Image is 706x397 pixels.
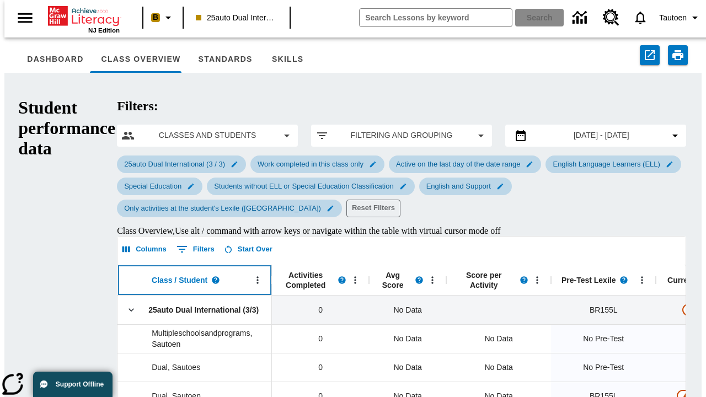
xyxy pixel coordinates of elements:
[9,2,41,34] button: Open side menu
[369,324,446,353] div: No Data, Multipleschoolsandprograms, Sautoen
[148,304,259,315] span: 25auto Dual International (3/3)
[250,155,384,173] div: Edit Work completed in this class only filter selected submenu item
[668,129,682,142] svg: Collapse Date Range Filter
[338,130,466,141] span: Filtering and Grouping
[48,4,120,34] div: Home
[120,241,169,258] button: Select columns
[249,272,266,288] button: Class / Student, pinned, Open Menu,
[272,324,369,353] div: 0, Multipleschoolsandprograms, Sautoen
[123,302,140,318] button: Click here to collapse the class row
[147,8,179,28] button: Boost Class color is peach. Change class color
[424,272,441,288] button: Open Menu
[261,46,314,73] button: Skills
[626,3,655,32] a: Notifications
[596,3,626,33] a: Resource Center, Will open in new tab
[452,270,516,290] span: Score per Activity
[347,272,363,288] button: Open Menu
[479,328,518,350] div: No Data, Multipleschoolsandprograms, Sautoen
[117,265,272,296] div: Class / Student, pinned
[369,353,446,382] div: No Data, Dual, Sautoes
[479,356,518,378] div: No Data, Dual, Sautoes
[318,362,323,373] span: 0
[56,380,104,388] span: Support Offline
[389,155,541,173] div: Edit Active on the last day of the date range filter selected submenu item
[153,10,158,24] span: B
[88,27,120,34] span: NJ Edition
[117,226,686,236] div: Class Overview , Use alt / command with arrow keys or navigate within the table with virtual curs...
[389,160,527,168] span: Active on the last day of the date range
[516,272,532,288] button: Read more about Score per Activity
[152,275,207,285] span: Class / Student
[640,45,660,65] button: Export to CSV
[388,299,427,321] span: No Data
[251,160,370,168] span: Work completed in this class only
[277,270,334,290] span: Activities Completed
[510,129,682,142] button: Select the date range menu item
[117,155,246,173] div: Edit 25auto Dual International (3 / 3) filter selected submenu item
[545,155,681,173] div: Edit English Language Learners (ELL) filter selected submenu item
[196,12,277,24] span: 25auto Dual International
[420,182,498,190] span: English and Support
[272,353,369,382] div: 0, Dual, Sautoes
[117,178,202,195] div: Edit Special Education filter selected submenu item
[207,182,400,190] span: Students without ELL or Special Education Classification
[561,275,616,285] span: Pre-Test Lexile
[388,328,427,350] span: No Data
[143,130,271,141] span: Classes and Students
[272,296,369,324] div: 0, 25auto Dual International (3/3)
[207,178,414,195] div: Edit Students without ELL or Special Education Classification filter selected submenu item
[655,8,706,28] button: Profile/Settings
[93,46,190,73] button: Class Overview
[117,200,342,217] div: Edit Only activities at the student's Lexile (Reading) filter selected submenu item
[574,130,629,141] span: [DATE] - [DATE]
[318,333,323,345] span: 0
[33,372,113,397] button: Support Offline
[117,160,232,168] span: 25auto Dual International (3 / 3)
[369,296,446,324] div: No Data, 25auto Dual International (3/3)
[634,272,650,288] button: Open Menu
[546,160,666,168] span: English Language Learners (ELL)
[315,129,488,142] button: Apply filters menu item
[583,362,624,373] span: No Pre-Test, Dual, Sautoes
[121,129,293,142] button: Select classes and students menu item
[334,272,350,288] button: Read more about Activities Completed
[318,304,323,316] span: 0
[152,362,200,373] span: Dual, Sautoes
[616,272,632,288] button: Read more about Pre-Test Lexile
[117,99,686,114] h2: Filters:
[18,46,92,73] button: Dashboard
[419,178,512,195] div: Edit English and Support filter selected submenu item
[668,45,688,65] button: Print
[590,304,618,316] span: Beginning reader 155 Lexile, 25auto Dual International (3/3)
[566,3,596,33] a: Data Center
[375,270,411,290] span: Avg Score
[388,356,427,379] span: No Data
[411,272,427,288] button: Read more about the Average score
[190,46,261,73] button: Standards
[583,333,624,345] span: No Pre-Test, Multipleschoolsandprograms, Sautoen
[222,241,275,258] button: Start Over
[174,240,217,258] button: Show filters
[117,204,328,212] span: Only activities at the student's Lexile ([GEOGRAPHIC_DATA])
[126,304,137,315] svg: Click here to collapse the class row
[207,272,224,288] button: Read more about Class / Student
[152,328,266,350] span: Multipleschoolsandprograms, Sautoen
[117,182,188,190] span: Special Education
[360,9,512,26] input: search field
[529,272,545,288] button: Open Menu
[659,12,687,24] span: Tautoen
